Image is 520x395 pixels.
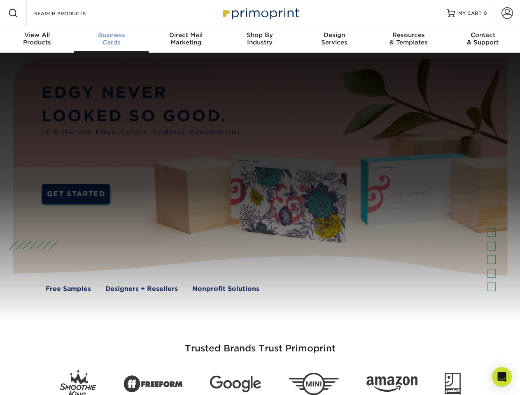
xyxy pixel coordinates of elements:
span: Direct Mail [149,31,223,39]
h3: Trusted Brands Trust Primoprint [19,323,501,364]
iframe: Google Customer Reviews [2,370,70,392]
a: BusinessCards [74,26,148,53]
input: SEARCH PRODUCTS..... [33,8,114,18]
div: Industry [223,31,297,46]
span: MY CART [458,10,482,17]
span: Shop By [223,31,297,39]
a: Direct MailMarketing [149,26,223,53]
div: Services [297,31,371,46]
span: Resources [371,31,445,39]
img: Amazon [366,376,417,392]
span: 0 [483,10,487,16]
span: Design [297,31,371,39]
div: Marketing [149,31,223,46]
a: DesignServices [297,26,371,53]
a: Shop ByIndustry [223,26,297,53]
img: Primoprint [219,4,301,22]
div: Open Intercom Messenger [492,367,512,387]
span: Business [74,31,148,39]
img: Google [210,376,261,393]
div: Cards [74,31,148,46]
img: Goodwill [445,373,461,395]
div: & Templates [371,31,445,46]
a: Resources& Templates [371,26,445,53]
